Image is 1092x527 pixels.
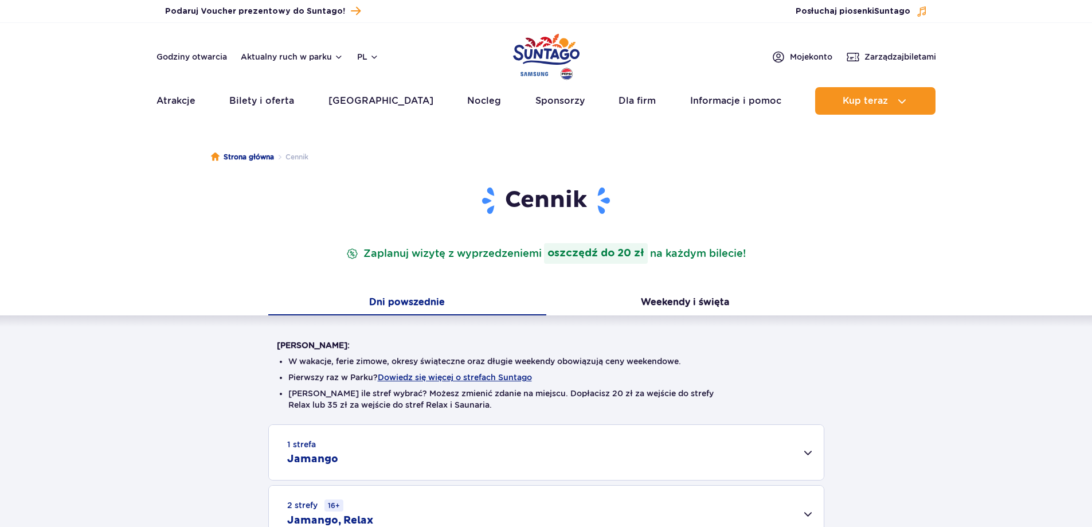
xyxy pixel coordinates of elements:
h2: Jamango [287,452,338,466]
span: Zarządzaj biletami [864,51,936,63]
button: Dni powszednie [268,291,546,315]
li: [PERSON_NAME] ile stref wybrać? Możesz zmienić zdanie na miejscu. Dopłacisz 20 zł za wejście do s... [288,388,804,411]
small: 2 strefy [287,499,343,512]
a: [GEOGRAPHIC_DATA] [328,87,433,115]
button: Posłuchaj piosenkiSuntago [796,6,927,17]
a: Dla firm [619,87,656,115]
span: Posłuchaj piosenki [796,6,910,17]
a: Atrakcje [156,87,195,115]
span: Moje konto [790,51,832,63]
a: Sponsorzy [535,87,585,115]
li: Cennik [274,151,308,163]
span: Podaruj Voucher prezentowy do Suntago! [165,6,345,17]
strong: oszczędź do 20 zł [544,243,648,264]
strong: [PERSON_NAME]: [277,341,350,350]
small: 16+ [324,499,343,512]
a: Mojekonto [772,50,832,64]
a: Strona główna [211,151,274,163]
a: Godziny otwarcia [156,51,227,63]
h1: Cennik [277,186,816,216]
button: Kup teraz [815,87,936,115]
button: Dowiedz się więcej o strefach Suntago [378,373,532,382]
li: Pierwszy raz w Parku? [288,372,804,383]
a: Park of Poland [513,29,580,81]
span: Kup teraz [843,96,888,106]
button: Weekendy i święta [546,291,824,315]
a: Zarządzajbiletami [846,50,936,64]
p: Zaplanuj wizytę z wyprzedzeniem na każdym bilecie! [344,243,748,264]
small: 1 strefa [287,439,316,450]
button: Aktualny ruch w parku [241,52,343,61]
button: pl [357,51,379,63]
a: Bilety i oferta [229,87,294,115]
li: W wakacje, ferie zimowe, okresy świąteczne oraz długie weekendy obowiązują ceny weekendowe. [288,356,804,367]
span: Suntago [874,7,910,15]
a: Podaruj Voucher prezentowy do Suntago! [165,3,361,19]
a: Informacje i pomoc [690,87,781,115]
a: Nocleg [467,87,501,115]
